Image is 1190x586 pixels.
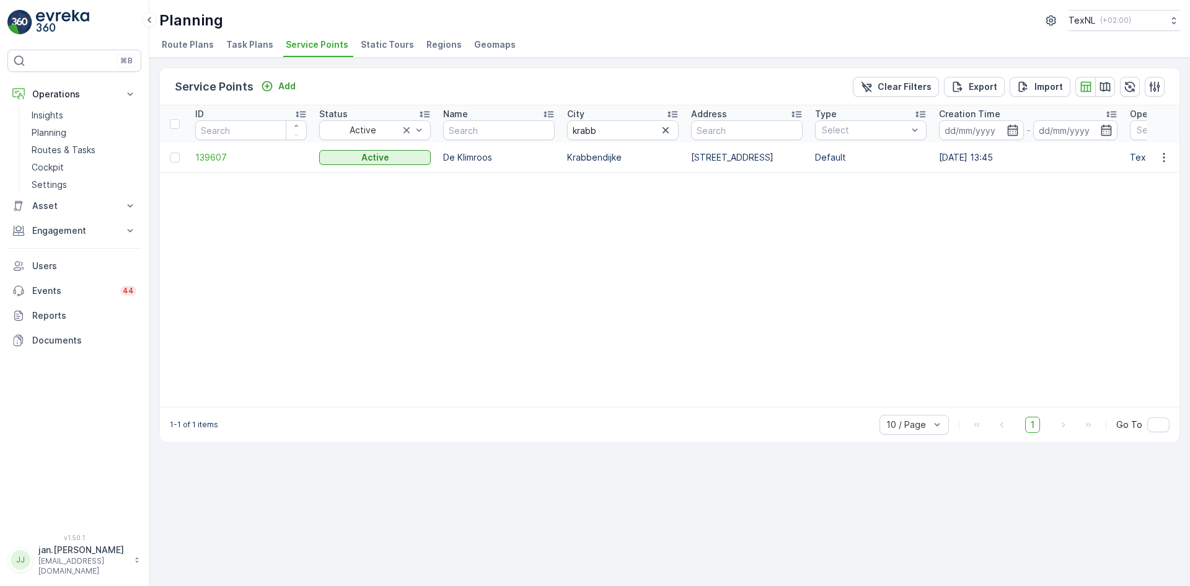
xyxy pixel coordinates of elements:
[27,124,141,141] a: Planning
[32,285,113,297] p: Events
[7,10,32,35] img: logo
[815,108,837,120] p: Type
[443,120,555,140] input: Search
[7,193,141,218] button: Asset
[159,11,223,30] p: Planning
[7,254,141,278] a: Users
[822,124,907,136] p: Select
[7,278,141,303] a: Events44
[170,153,180,162] div: Toggle Row Selected
[120,56,133,66] p: ⌘B
[1033,120,1118,140] input: dd/mm/yyyy
[38,544,128,556] p: jan.[PERSON_NAME]
[815,151,927,164] p: Default
[1116,419,1142,431] span: Go To
[939,108,1000,120] p: Creation Time
[195,108,204,120] p: ID
[939,120,1024,140] input: dd/mm/yyyy
[878,81,932,93] p: Clear Filters
[32,224,117,237] p: Engagement
[567,151,679,164] p: Krabbendijke
[7,82,141,107] button: Operations
[226,38,273,51] span: Task Plans
[969,81,997,93] p: Export
[7,303,141,328] a: Reports
[944,77,1005,97] button: Export
[256,79,301,94] button: Add
[27,107,141,124] a: Insights
[195,151,307,164] a: 139607
[27,141,141,159] a: Routes & Tasks
[1100,16,1131,25] p: ( +02:00 )
[195,120,307,140] input: Search
[361,151,389,164] p: Active
[32,144,95,156] p: Routes & Tasks
[175,78,253,95] p: Service Points
[32,334,136,347] p: Documents
[1130,108,1178,120] p: Operations
[170,420,218,430] p: 1-1 of 1 items
[567,108,584,120] p: City
[278,80,296,92] p: Add
[933,143,1124,172] td: [DATE] 13:45
[426,38,462,51] span: Regions
[474,38,516,51] span: Geomaps
[1069,10,1180,31] button: TexNL(+02:00)
[1026,123,1031,138] p: -
[32,161,64,174] p: Cockpit
[27,159,141,176] a: Cockpit
[36,10,89,35] img: logo_light-DOdMpM7g.png
[7,544,141,576] button: JJjan.[PERSON_NAME][EMAIL_ADDRESS][DOMAIN_NAME]
[7,328,141,353] a: Documents
[162,38,214,51] span: Route Plans
[361,38,414,51] span: Static Tours
[691,120,803,140] input: Search
[27,176,141,193] a: Settings
[691,108,727,120] p: Address
[32,179,67,191] p: Settings
[7,218,141,243] button: Engagement
[32,109,63,122] p: Insights
[443,151,555,164] p: De Klimroos
[691,151,803,164] p: [STREET_ADDRESS]
[32,127,66,139] p: Planning
[1069,14,1095,27] p: TexNL
[38,556,128,576] p: [EMAIL_ADDRESS][DOMAIN_NAME]
[11,550,30,570] div: JJ
[123,286,134,296] p: 44
[7,534,141,541] span: v 1.50.1
[319,108,348,120] p: Status
[1034,81,1063,93] p: Import
[319,150,431,165] button: Active
[32,200,117,212] p: Asset
[1025,417,1040,433] span: 1
[567,120,679,140] input: Search
[32,309,136,322] p: Reports
[443,108,468,120] p: Name
[32,260,136,272] p: Users
[32,88,117,100] p: Operations
[286,38,348,51] span: Service Points
[1010,77,1070,97] button: Import
[853,77,939,97] button: Clear Filters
